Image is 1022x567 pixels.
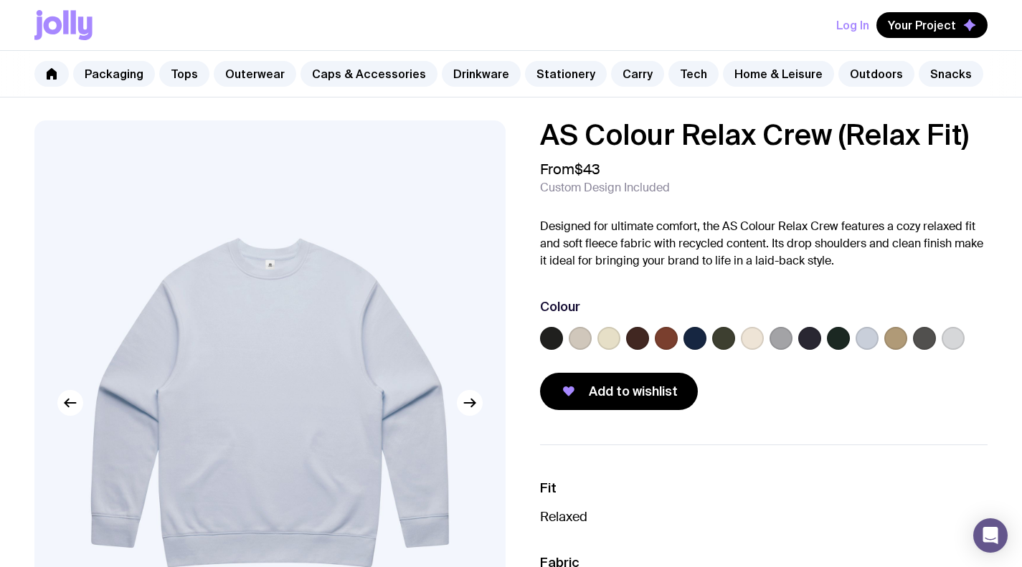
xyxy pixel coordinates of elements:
[540,298,580,315] h3: Colour
[668,61,719,87] a: Tech
[838,61,914,87] a: Outdoors
[973,518,1008,553] div: Open Intercom Messenger
[836,12,869,38] button: Log In
[919,61,983,87] a: Snacks
[159,61,209,87] a: Tops
[540,508,988,525] p: Relaxed
[214,61,296,87] a: Outerwear
[540,480,988,497] h3: Fit
[525,61,607,87] a: Stationery
[442,61,521,87] a: Drinkware
[540,181,670,195] span: Custom Design Included
[574,160,600,178] span: $43
[611,61,664,87] a: Carry
[540,161,600,178] span: From
[723,61,834,87] a: Home & Leisure
[540,373,698,410] button: Add to wishlist
[301,61,437,87] a: Caps & Accessories
[888,18,956,32] span: Your Project
[589,383,678,400] span: Add to wishlist
[540,120,988,149] h1: AS Colour Relax Crew (Relax Fit)
[876,12,988,38] button: Your Project
[540,218,988,270] p: Designed for ultimate comfort, the AS Colour Relax Crew features a cozy relaxed fit and soft flee...
[73,61,155,87] a: Packaging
